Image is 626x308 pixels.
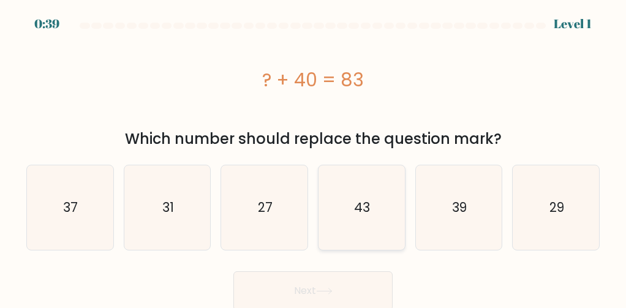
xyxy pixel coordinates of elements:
[549,198,564,216] text: 29
[162,198,174,216] text: 31
[34,15,59,33] div: 0:39
[64,198,78,216] text: 37
[258,198,273,216] text: 27
[452,198,467,216] text: 39
[355,198,371,216] text: 43
[554,15,592,33] div: Level 1
[26,66,600,94] div: ? + 40 = 83
[34,128,592,150] div: Which number should replace the question mark?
